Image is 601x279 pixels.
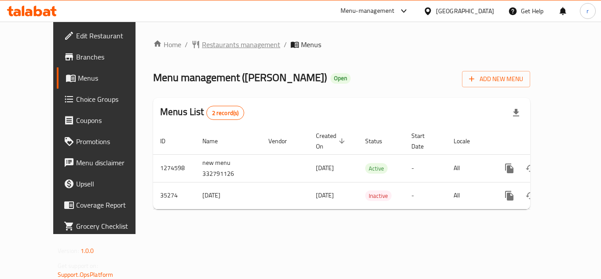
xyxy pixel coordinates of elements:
[404,154,447,182] td: -
[492,128,590,155] th: Actions
[447,182,492,209] td: All
[57,173,154,194] a: Upsell
[411,130,436,152] span: Start Date
[76,200,147,210] span: Coverage Report
[499,185,520,206] button: more
[365,136,394,146] span: Status
[57,110,154,131] a: Coupons
[76,30,147,41] span: Edit Restaurant
[586,6,589,16] span: r
[206,106,245,120] div: Total records count
[316,162,334,174] span: [DATE]
[76,52,147,62] span: Branches
[57,25,154,46] a: Edit Restaurant
[57,46,154,67] a: Branches
[58,245,79,257] span: Version:
[365,191,392,201] span: Inactive
[160,105,244,120] h2: Menus List
[454,136,481,146] span: Locale
[76,136,147,147] span: Promotions
[58,260,98,272] span: Get support on:
[365,164,388,174] span: Active
[153,67,327,87] span: Menu management ( [PERSON_NAME] )
[268,136,298,146] span: Vendor
[57,131,154,152] a: Promotions
[520,185,541,206] button: Change Status
[202,39,280,50] span: Restaurants management
[160,136,177,146] span: ID
[436,6,494,16] div: [GEOGRAPHIC_DATA]
[316,190,334,201] span: [DATE]
[462,71,530,87] button: Add New Menu
[284,39,287,50] li: /
[341,6,395,16] div: Menu-management
[520,158,541,179] button: Change Status
[76,94,147,104] span: Choice Groups
[153,182,195,209] td: 35274
[447,154,492,182] td: All
[195,154,261,182] td: new menu 332791126
[506,102,527,123] div: Export file
[153,39,530,50] nav: breadcrumb
[57,194,154,216] a: Coverage Report
[185,39,188,50] li: /
[499,158,520,179] button: more
[207,109,244,117] span: 2 record(s)
[191,39,280,50] a: Restaurants management
[316,130,348,152] span: Created On
[76,179,147,189] span: Upsell
[330,74,351,82] span: Open
[202,136,229,146] span: Name
[76,115,147,126] span: Coupons
[81,245,94,257] span: 1.0.0
[57,152,154,173] a: Menu disclaimer
[57,216,154,237] a: Grocery Checklist
[78,73,147,83] span: Menus
[330,73,351,84] div: Open
[404,182,447,209] td: -
[153,128,590,209] table: enhanced table
[365,190,392,201] div: Inactive
[153,39,181,50] a: Home
[76,221,147,231] span: Grocery Checklist
[57,67,154,89] a: Menus
[76,157,147,168] span: Menu disclaimer
[195,182,261,209] td: [DATE]
[57,89,154,110] a: Choice Groups
[301,39,321,50] span: Menus
[469,74,523,85] span: Add New Menu
[153,154,195,182] td: 1274598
